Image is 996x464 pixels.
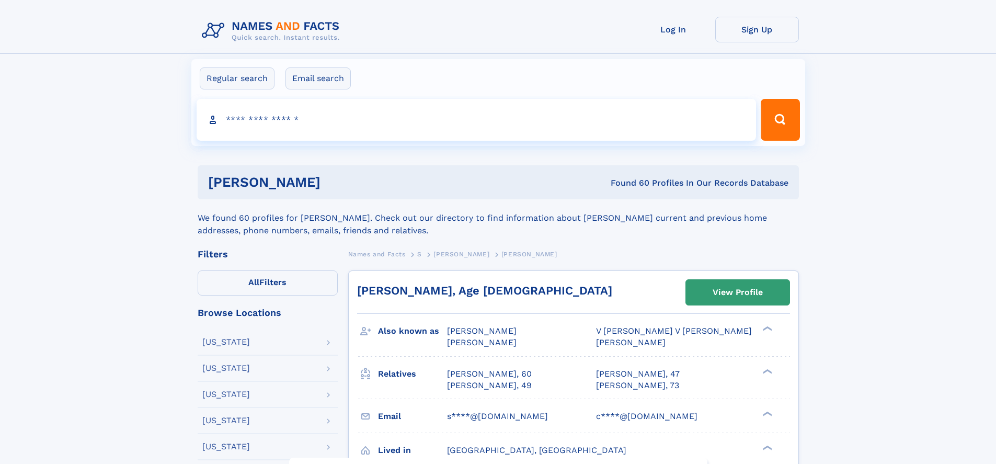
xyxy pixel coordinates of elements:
h3: Email [378,408,447,425]
div: [US_STATE] [202,416,250,425]
div: ❯ [760,410,773,417]
h3: Relatives [378,365,447,383]
a: [PERSON_NAME], 49 [447,380,532,391]
div: Filters [198,250,338,259]
label: Filters [198,270,338,296]
div: [US_STATE] [202,443,250,451]
div: ❯ [760,368,773,375]
input: search input [197,99,757,141]
div: [US_STATE] [202,338,250,346]
span: [PERSON_NAME] [501,251,557,258]
span: [GEOGRAPHIC_DATA], [GEOGRAPHIC_DATA] [447,445,626,455]
label: Regular search [200,67,274,89]
a: View Profile [686,280,789,305]
span: All [248,277,259,287]
img: Logo Names and Facts [198,17,348,45]
div: Found 60 Profiles In Our Records Database [465,177,788,189]
span: [PERSON_NAME] [433,251,489,258]
span: [PERSON_NAME] [447,337,517,347]
a: S [417,247,422,261]
h3: Also known as [378,322,447,340]
button: Search Button [761,99,799,141]
a: [PERSON_NAME], 73 [596,380,679,391]
a: Names and Facts [348,247,406,261]
div: We found 60 profiles for [PERSON_NAME]. Check out our directory to find information about [PERSON... [198,199,799,237]
span: [PERSON_NAME] [447,326,517,336]
a: Sign Up [715,17,799,42]
a: [PERSON_NAME], 47 [596,368,680,380]
div: ❯ [760,325,773,332]
div: ❯ [760,444,773,451]
a: [PERSON_NAME] [433,247,489,261]
label: Email search [285,67,351,89]
h3: Lived in [378,442,447,459]
a: [PERSON_NAME], Age [DEMOGRAPHIC_DATA] [357,284,612,297]
div: [US_STATE] [202,390,250,399]
span: [PERSON_NAME] [596,337,666,347]
a: [PERSON_NAME], 60 [447,368,532,380]
span: V [PERSON_NAME] V [PERSON_NAME] [596,326,752,336]
a: Log In [632,17,715,42]
div: Browse Locations [198,308,338,318]
span: S [417,251,422,258]
h1: [PERSON_NAME] [208,176,466,189]
div: View Profile [713,280,763,304]
div: [US_STATE] [202,364,250,372]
